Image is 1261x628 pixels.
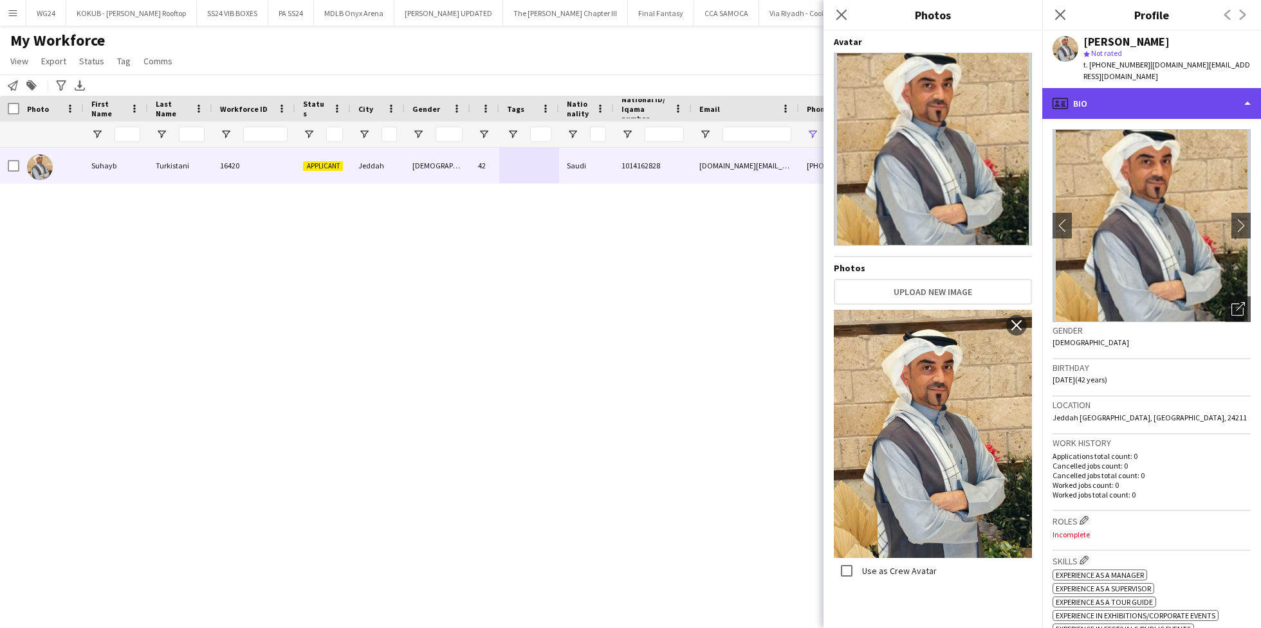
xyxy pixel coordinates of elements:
button: Open Filter Menu [412,129,424,140]
div: [PHONE_NUMBER] [799,148,964,183]
span: 1014162828 [621,161,660,170]
span: View [10,55,28,67]
app-action-btn: Export XLSX [72,78,87,93]
button: Open Filter Menu [507,129,519,140]
div: Bio [1042,88,1261,119]
app-action-btn: Advanced filters [53,78,69,93]
button: KOKUB - [PERSON_NAME] Rooftop [66,1,197,26]
button: Open Filter Menu [621,129,633,140]
a: Tag [112,53,136,69]
button: WG24 [26,1,66,26]
p: Cancelled jobs total count: 0 [1053,471,1251,480]
button: The [PERSON_NAME] Chapter III [503,1,628,26]
span: Experience as a Supervisor [1056,584,1151,593]
span: Phone [807,104,829,114]
img: Crew avatar or photo [1053,129,1251,322]
button: Open Filter Menu [699,129,711,140]
span: Workforce ID [220,104,268,114]
p: Worked jobs total count: 0 [1053,490,1251,499]
h4: Photos [834,262,1032,274]
span: Experience as a Tour Guide [1056,597,1153,607]
h3: Photos [824,6,1042,23]
p: Cancelled jobs count: 0 [1053,461,1251,471]
span: My Workforce [10,31,105,50]
button: Via Riyadh - Cool Inc [759,1,846,26]
input: Status Filter Input [326,127,343,142]
input: Last Name Filter Input [179,127,205,142]
span: Jeddah [GEOGRAPHIC_DATA], [GEOGRAPHIC_DATA], 24211 [1053,413,1247,422]
span: Experience in Exhibitions/Corporate Events [1056,611,1215,620]
span: Comms [143,55,172,67]
div: [DEMOGRAPHIC_DATA] [405,148,470,183]
div: Jeddah [351,148,405,183]
span: Not rated [1091,48,1122,58]
span: Export [41,55,66,67]
button: MDLB Onyx Arena [314,1,394,26]
div: Open photos pop-in [1225,296,1251,322]
div: [DOMAIN_NAME][EMAIL_ADDRESS][DOMAIN_NAME] [692,148,799,183]
div: 16420 [212,148,295,183]
span: Photo [27,104,49,114]
span: t. [PHONE_NUMBER] [1083,60,1150,69]
button: Upload new image [834,279,1032,305]
span: [DEMOGRAPHIC_DATA] [1053,337,1129,347]
div: [PERSON_NAME] [1083,36,1170,48]
h3: Birthday [1053,362,1251,373]
img: Crew avatar [834,53,1032,246]
label: Use as Crew Avatar [860,565,937,577]
app-action-btn: Add to tag [24,78,39,93]
span: Email [699,104,720,114]
span: Applicant [303,161,343,171]
button: SS24 VIB BOXES [197,1,268,26]
h3: Roles [1053,514,1251,527]
button: Open Filter Menu [303,129,315,140]
input: City Filter Input [382,127,397,142]
span: First Name [91,99,125,118]
input: Workforce ID Filter Input [243,127,288,142]
span: City [358,104,373,114]
h3: Gender [1053,325,1251,336]
p: Worked jobs count: 0 [1053,480,1251,490]
span: Last Name [156,99,189,118]
img: Crew photo 1005134 [834,310,1032,557]
span: Status [303,99,327,118]
span: Experience as a Manager [1056,570,1144,580]
h3: Location [1053,399,1251,411]
input: Nationality Filter Input [590,127,606,142]
input: Gender Filter Input [436,127,463,142]
div: 42 [470,148,499,183]
div: Saudi [559,148,614,183]
span: Nationality [567,99,591,118]
button: Open Filter Menu [807,129,818,140]
button: [PERSON_NAME] UPDATED [394,1,503,26]
button: PA SS24 [268,1,314,26]
p: Applications total count: 0 [1053,451,1251,461]
span: | [DOMAIN_NAME][EMAIL_ADDRESS][DOMAIN_NAME] [1083,60,1250,81]
button: Open Filter Menu [567,129,578,140]
a: Status [74,53,109,69]
a: Comms [138,53,178,69]
span: Tag [117,55,131,67]
button: Open Filter Menu [478,129,490,140]
input: National ID/ Iqama number Filter Input [645,127,684,142]
a: View [5,53,33,69]
button: Open Filter Menu [91,129,103,140]
input: Email Filter Input [723,127,791,142]
h3: Skills [1053,553,1251,567]
img: Suhayb Turkistani [27,154,53,180]
app-action-btn: Notify workforce [5,78,21,93]
div: Turkistani [148,148,212,183]
span: [DATE] (42 years) [1053,375,1107,384]
span: Status [79,55,104,67]
button: Final Fantasy [628,1,694,26]
div: Suhayb [84,148,148,183]
span: Tags [507,104,524,114]
p: Incomplete [1053,530,1251,539]
input: Tags Filter Input [530,127,551,142]
h3: Work history [1053,437,1251,449]
button: Open Filter Menu [220,129,232,140]
span: Gender [412,104,440,114]
h4: Avatar [834,36,1032,48]
button: Open Filter Menu [358,129,370,140]
button: Open Filter Menu [156,129,167,140]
